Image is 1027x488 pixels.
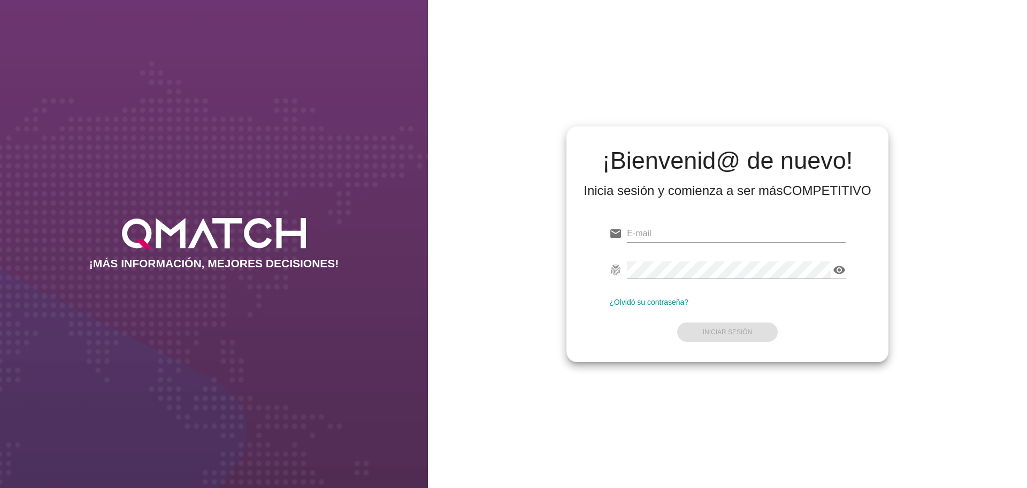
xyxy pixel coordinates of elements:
[584,182,871,199] div: Inicia sesión y comienza a ser más
[609,227,622,240] i: email
[584,148,871,174] h2: ¡Bienvenid@ de nuevo!
[783,183,871,198] strong: COMPETITIVO
[627,225,846,242] input: E-mail
[609,264,622,276] i: fingerprint
[89,257,339,270] h2: ¡MÁS INFORMACIÓN, MEJORES DECISIONES!
[609,298,688,306] a: ¿Olvidó su contraseña?
[833,264,846,276] i: visibility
